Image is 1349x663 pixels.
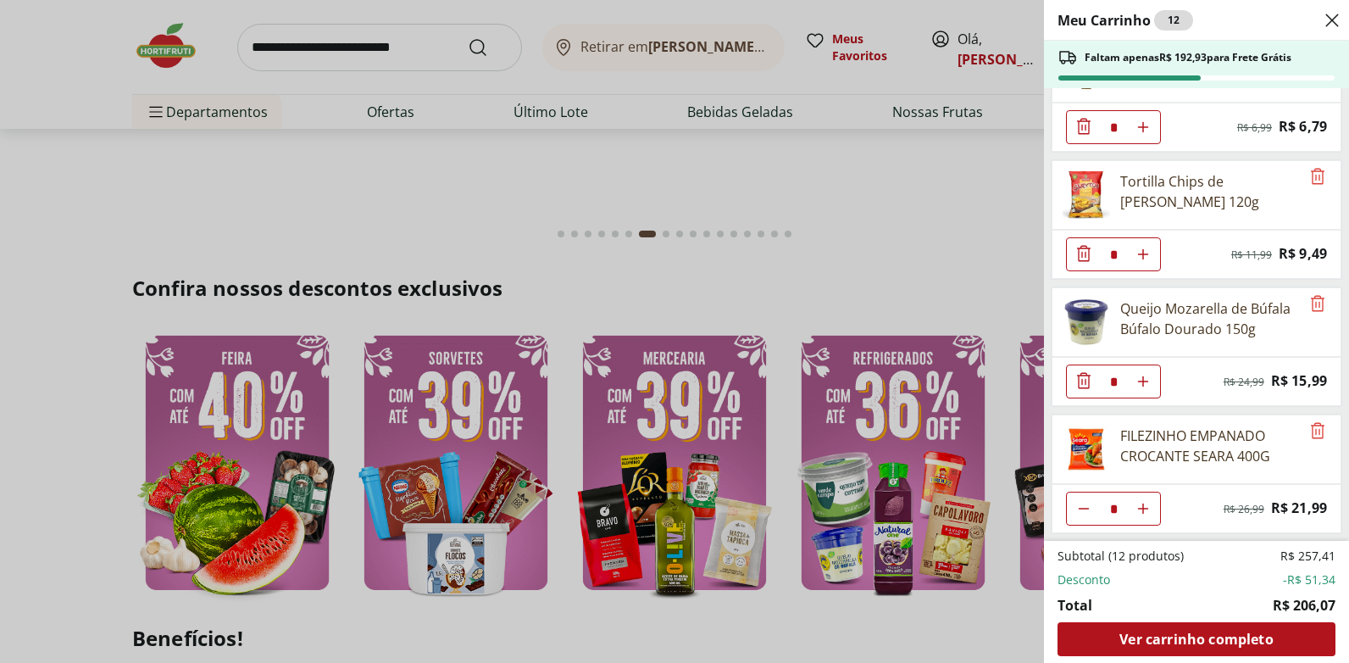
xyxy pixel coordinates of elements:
span: Desconto [1058,571,1110,588]
span: Faltam apenas R$ 192,93 para Frete Grátis [1085,51,1291,64]
input: Quantidade Atual [1101,365,1126,398]
button: Diminuir Quantidade [1067,110,1101,144]
span: R$ 257,41 [1280,548,1335,565]
span: R$ 6,99 [1237,121,1272,135]
button: Aumentar Quantidade [1126,492,1160,526]
span: R$ 206,07 [1273,595,1335,616]
div: Queijo Mozarella de Búfala Búfalo Dourado 150g [1120,298,1300,339]
button: Diminuir Quantidade [1067,365,1101,398]
input: Quantidade Atual [1101,238,1126,270]
span: Subtotal (12 produtos) [1058,548,1184,565]
input: Quantidade Atual [1101,111,1126,143]
img: Tortilla Chips de Milho Garytos Sequoia 120g [1063,171,1110,219]
button: Aumentar Quantidade [1126,110,1160,144]
img: Filezinho Empanado Crocante Seara 400g [1063,426,1110,473]
span: R$ 24,99 [1224,376,1264,389]
img: Queijo Mozarella de Búfala Búfalo Dourado 150g [1063,298,1110,346]
button: Remove [1307,421,1328,442]
h2: Meu Carrinho [1058,10,1193,31]
span: R$ 11,99 [1231,248,1272,262]
span: R$ 21,99 [1271,497,1327,520]
span: Total [1058,595,1092,616]
span: R$ 15,99 [1271,370,1327,393]
button: Diminuir Quantidade [1067,237,1101,271]
a: Ver carrinho completo [1058,622,1335,656]
div: 12 [1154,10,1193,31]
span: R$ 6,79 [1279,115,1327,138]
span: Ver carrinho completo [1119,632,1273,646]
div: Tortilla Chips de [PERSON_NAME] 120g [1120,171,1300,212]
button: Aumentar Quantidade [1126,237,1160,271]
span: -R$ 51,34 [1283,571,1335,588]
div: FILEZINHO EMPANADO CROCANTE SEARA 400G [1120,426,1300,466]
button: Remove [1307,167,1328,187]
button: Diminuir Quantidade [1067,492,1101,526]
input: Quantidade Atual [1101,493,1126,525]
button: Remove [1307,294,1328,315]
button: Aumentar Quantidade [1126,365,1160,398]
span: R$ 9,49 [1279,242,1327,265]
span: R$ 26,99 [1224,503,1264,516]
